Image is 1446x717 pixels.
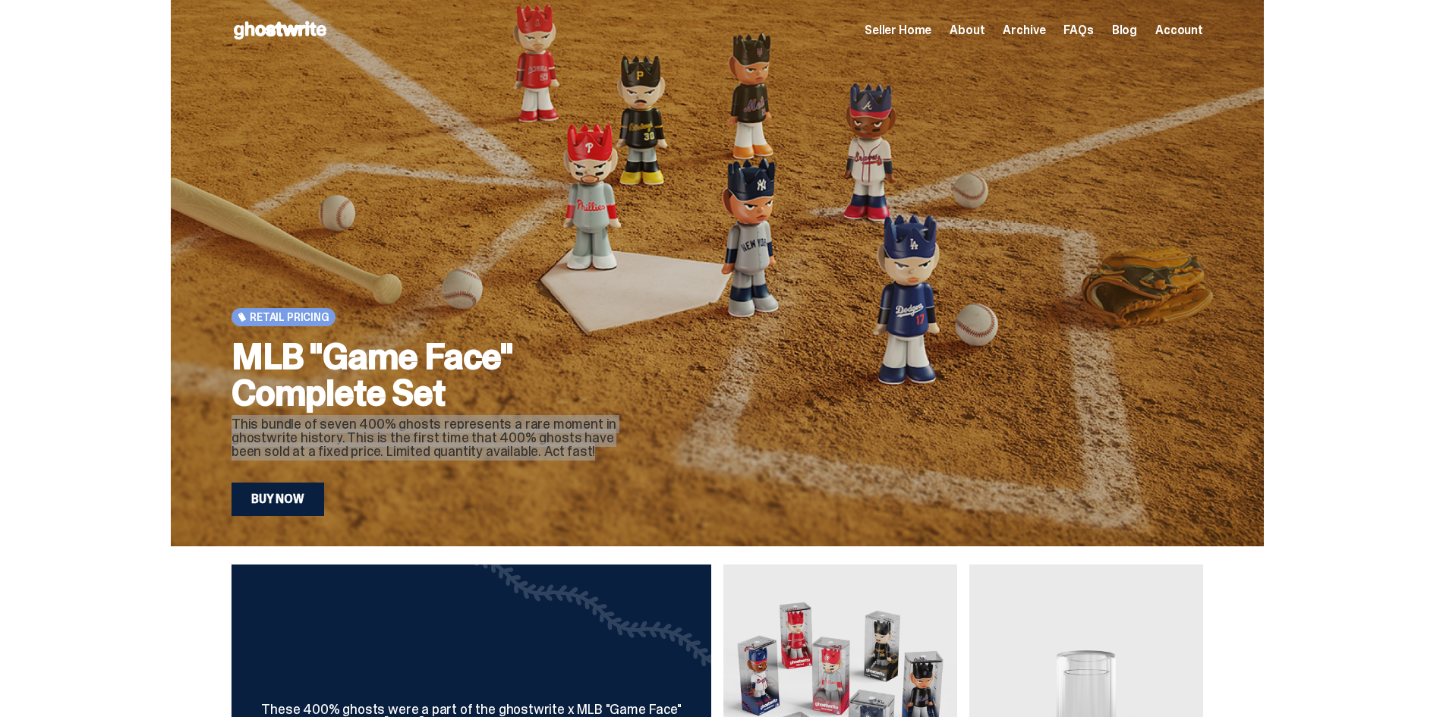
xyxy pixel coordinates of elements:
[1003,24,1045,36] a: Archive
[250,311,329,323] span: Retail Pricing
[1155,24,1203,36] a: Account
[865,24,931,36] a: Seller Home
[1063,24,1093,36] a: FAQs
[232,483,324,516] a: Buy Now
[950,24,984,36] a: About
[1112,24,1137,36] a: Blog
[232,338,626,411] h2: MLB "Game Face" Complete Set
[232,417,626,458] p: This bundle of seven 400% ghosts represents a rare moment in ghostwrite history. This is the firs...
